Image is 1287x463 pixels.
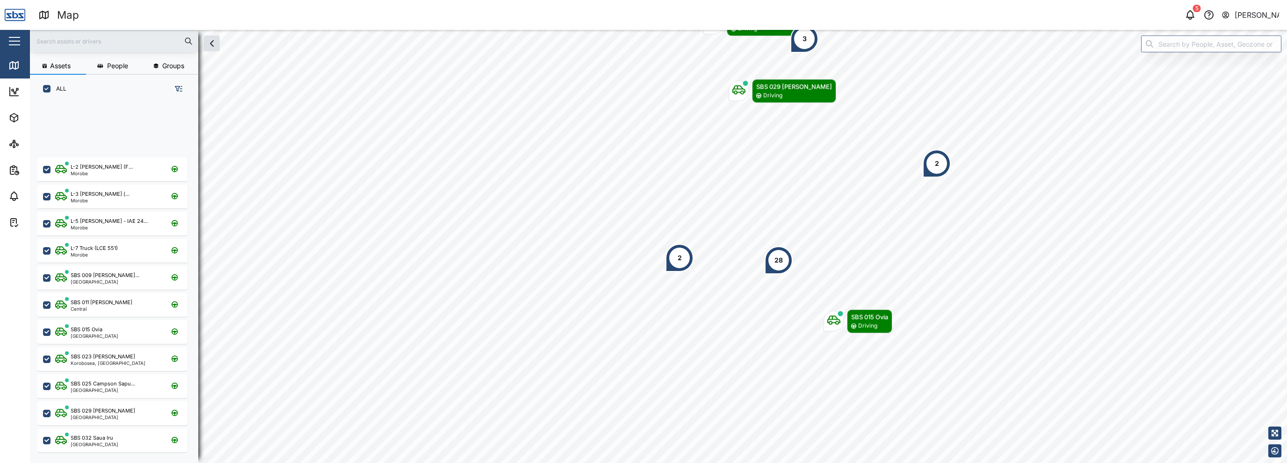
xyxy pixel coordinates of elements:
div: Driving [858,321,877,330]
div: Reports [24,165,56,175]
div: Sites [24,139,47,149]
div: 2 [935,158,939,169]
div: [PERSON_NAME] [1235,9,1280,21]
div: Alarms [24,191,53,201]
div: SBS 015 Ovia [851,312,888,321]
div: Map [57,7,79,23]
div: Map marker [729,79,836,103]
div: Driving [763,91,782,100]
span: People [107,63,128,69]
div: grid [37,100,198,456]
div: 3 [803,34,807,44]
div: Map [24,60,45,71]
div: Map marker [765,246,793,274]
div: Tasks [24,217,50,228]
div: Map marker [824,309,892,333]
div: Dashboard [24,86,66,97]
div: Map marker [665,244,694,272]
div: Map marker [790,25,818,53]
input: Search by People, Asset, Geozone or Place [1141,36,1281,52]
button: [PERSON_NAME] [1221,8,1280,21]
div: 5 [1193,5,1201,12]
span: Assets [50,63,71,69]
canvas: Map [30,30,1287,463]
div: SBS 029 [PERSON_NAME] [756,82,832,91]
input: Search assets or drivers [36,34,193,48]
div: Map marker [923,150,951,178]
span: Groups [162,63,184,69]
div: 2 [678,253,682,263]
label: ALL [51,85,66,93]
div: Assets [24,113,53,123]
div: 28 [774,255,783,265]
img: Main Logo [5,5,25,25]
